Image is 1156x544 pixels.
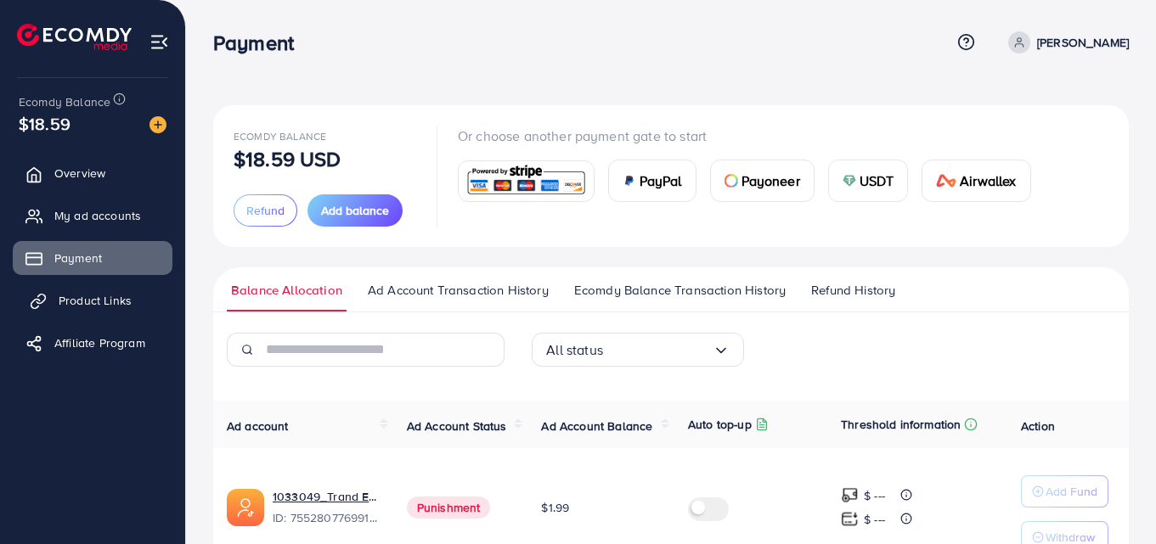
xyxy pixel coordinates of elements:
[1084,468,1143,531] iframe: Chat
[623,174,636,188] img: card
[603,337,713,363] input: Search for option
[458,160,595,202] a: card
[546,337,603,363] span: All status
[1001,31,1129,53] a: [PERSON_NAME]
[13,241,172,275] a: Payment
[19,111,70,136] span: $18.59
[841,414,961,435] p: Threshold information
[936,174,956,188] img: card
[368,281,549,300] span: Ad Account Transaction History
[59,292,132,309] span: Product Links
[13,199,172,233] a: My ad accounts
[54,207,141,224] span: My ad accounts
[1046,481,1097,502] p: Add Fund
[725,174,738,188] img: card
[54,165,105,182] span: Overview
[960,171,1016,191] span: Airwallex
[234,129,326,143] span: Ecomdy Balance
[231,281,342,300] span: Balance Allocation
[213,31,307,55] h3: Payment
[273,488,380,527] div: <span class='underline'>1033049_Trand Era_1758525235875</span></br>7552807769917669384
[234,194,297,227] button: Refund
[864,509,885,530] p: $ ---
[307,194,403,227] button: Add balance
[149,32,169,52] img: menu
[608,160,696,202] a: cardPayPal
[864,485,885,506] p: $ ---
[273,488,380,505] a: 1033049_Trand Era_1758525235875
[922,160,1030,202] a: cardAirwallex
[541,418,652,435] span: Ad Account Balance
[464,163,589,199] img: card
[13,156,172,190] a: Overview
[54,334,145,351] span: Affiliate Program
[1021,418,1055,435] span: Action
[227,489,264,526] img: ic-ads-acc.e4c84228.svg
[19,93,110,110] span: Ecomdy Balance
[860,171,894,191] span: USDT
[407,418,507,435] span: Ad Account Status
[828,160,909,202] a: cardUSDT
[811,281,895,300] span: Refund History
[13,283,172,317] a: Product Links
[13,326,172,360] a: Affiliate Program
[532,333,744,367] div: Search for option
[407,496,491,519] span: Punishment
[541,499,569,516] span: $1.99
[246,202,285,219] span: Refund
[841,510,859,528] img: top-up amount
[742,171,800,191] span: Payoneer
[321,202,389,219] span: Add balance
[1021,475,1108,508] button: Add Fund
[710,160,815,202] a: cardPayoneer
[841,486,859,504] img: top-up amount
[843,174,856,188] img: card
[54,250,102,266] span: Payment
[17,24,132,50] img: logo
[227,418,289,435] span: Ad account
[149,116,166,133] img: image
[458,126,1045,146] p: Or choose another payment gate to start
[1037,32,1129,53] p: [PERSON_NAME]
[234,149,341,169] p: $18.59 USD
[688,414,752,435] p: Auto top-up
[273,509,380,526] span: ID: 7552807769917669384
[640,171,682,191] span: PayPal
[574,281,786,300] span: Ecomdy Balance Transaction History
